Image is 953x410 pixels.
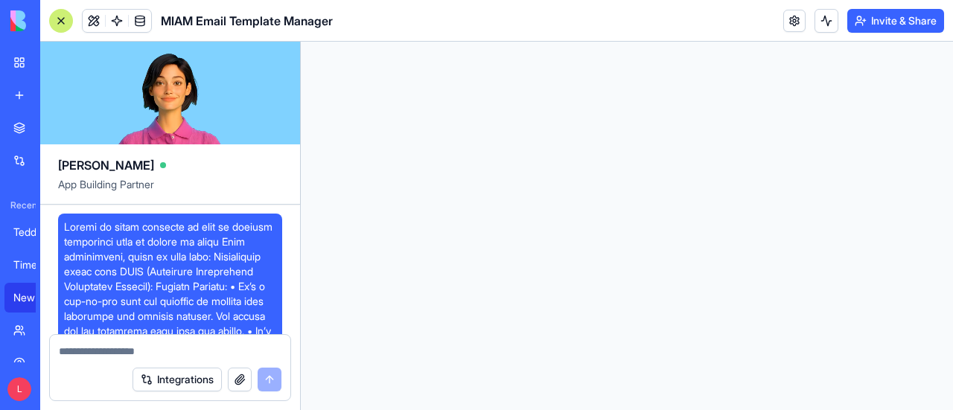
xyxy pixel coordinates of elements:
span: Recent [4,199,36,211]
div: Timeline Graphics Generator [13,257,55,272]
div: Teddy Bear Icon Generator [13,225,55,240]
button: Integrations [133,368,222,391]
span: MIAM Email Template Manager [161,12,333,30]
span: L [7,377,31,401]
a: Teddy Bear Icon Generator [4,217,64,247]
span: [PERSON_NAME] [58,156,154,174]
button: Invite & Share [847,9,944,33]
div: New App [13,290,55,305]
a: Timeline Graphics Generator [4,250,64,280]
span: App Building Partner [58,177,282,204]
img: logo [10,10,103,31]
a: New App [4,283,64,313]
